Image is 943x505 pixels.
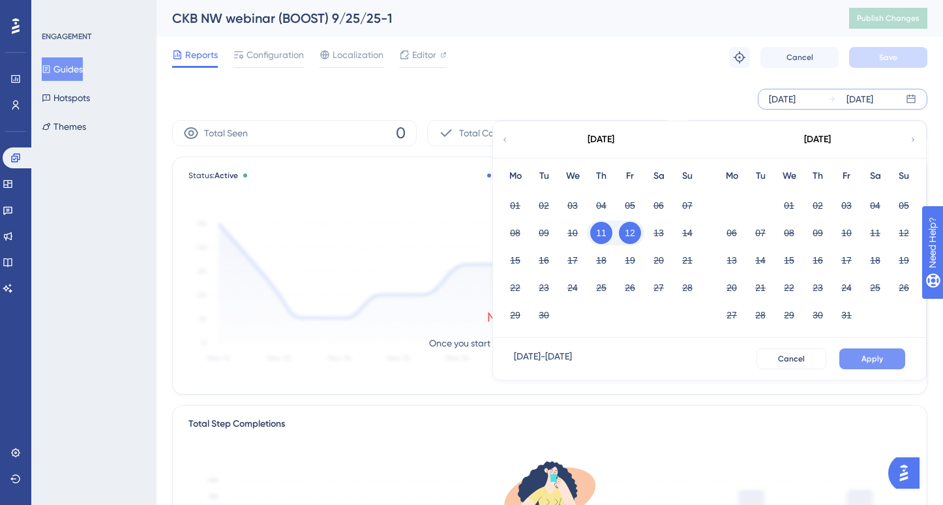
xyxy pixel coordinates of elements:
[533,222,555,244] button: 09
[756,348,826,369] button: Cancel
[676,222,698,244] button: 14
[676,277,698,299] button: 28
[778,194,800,217] button: 01
[769,91,796,107] div: [DATE]
[673,168,702,184] div: Su
[849,8,927,29] button: Publish Changes
[864,194,886,217] button: 04
[504,304,526,326] button: 29
[204,125,248,141] span: Total Seen
[846,91,873,107] div: [DATE]
[561,277,584,299] button: 24
[835,222,858,244] button: 10
[778,354,805,364] span: Cancel
[504,277,526,299] button: 22
[861,168,890,184] div: Sa
[588,132,614,147] div: [DATE]
[215,171,238,180] span: Active
[42,115,86,138] button: Themes
[333,47,383,63] span: Localization
[857,13,920,23] span: Publish Changes
[487,170,535,181] div: Total Seen
[558,168,587,184] div: We
[893,222,915,244] button: 12
[619,249,641,271] button: 19
[839,348,905,369] button: Apply
[31,3,82,19] span: Need Help?
[648,194,670,217] button: 06
[807,249,829,271] button: 16
[849,47,927,68] button: Save
[504,222,526,244] button: 08
[861,354,883,364] span: Apply
[172,9,816,27] div: CKB NW webinar (BOOST) 9/25/25-1
[721,304,743,326] button: 27
[835,249,858,271] button: 17
[561,194,584,217] button: 03
[864,222,886,244] button: 11
[749,304,771,326] button: 28
[42,86,90,110] button: Hotspots
[533,277,555,299] button: 23
[778,249,800,271] button: 15
[429,335,670,351] p: Once you start getting interactions, they will be listed here
[619,194,641,217] button: 05
[676,194,698,217] button: 07
[807,304,829,326] button: 30
[749,249,771,271] button: 14
[648,277,670,299] button: 27
[459,125,530,141] span: Total Completion
[721,277,743,299] button: 20
[778,304,800,326] button: 29
[616,168,644,184] div: Fr
[893,277,915,299] button: 26
[864,277,886,299] button: 25
[890,168,918,184] div: Su
[760,47,839,68] button: Cancel
[590,222,612,244] button: 11
[412,47,436,63] span: Editor
[746,168,775,184] div: Tu
[893,249,915,271] button: 19
[775,168,803,184] div: We
[864,249,886,271] button: 18
[749,222,771,244] button: 07
[188,416,285,432] div: Total Step Completions
[42,57,83,81] button: Guides
[533,304,555,326] button: 30
[561,222,584,244] button: 10
[648,222,670,244] button: 13
[619,222,641,244] button: 12
[835,194,858,217] button: 03
[188,170,238,181] span: Status:
[803,168,832,184] div: Th
[185,47,218,63] span: Reports
[778,222,800,244] button: 08
[501,168,530,184] div: Mo
[644,168,673,184] div: Sa
[778,277,800,299] button: 22
[587,168,616,184] div: Th
[879,52,897,63] span: Save
[561,249,584,271] button: 17
[807,194,829,217] button: 02
[487,308,612,326] div: No Data to Show Yet
[514,348,572,369] div: [DATE] - [DATE]
[721,222,743,244] button: 06
[533,194,555,217] button: 02
[590,277,612,299] button: 25
[835,277,858,299] button: 24
[893,194,915,217] button: 05
[648,249,670,271] button: 20
[717,168,746,184] div: Mo
[530,168,558,184] div: Tu
[504,249,526,271] button: 15
[247,47,304,63] span: Configuration
[590,249,612,271] button: 18
[721,249,743,271] button: 13
[835,304,858,326] button: 31
[42,31,91,42] div: ENGAGEMENT
[804,132,831,147] div: [DATE]
[619,277,641,299] button: 26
